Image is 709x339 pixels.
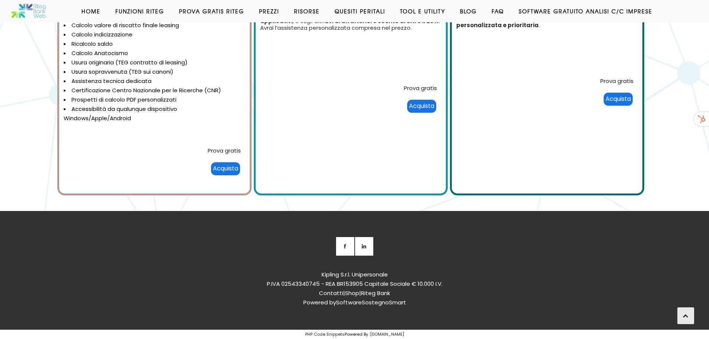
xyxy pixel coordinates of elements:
a: SoftwareSostegnoSmart [336,298,406,306]
a: Funzioni Riteg [108,7,172,15]
a: Acquista [210,164,241,172]
a: Home [74,7,108,15]
div: Acquista [211,162,240,175]
div: Acquista [604,93,633,106]
a: Blog [453,7,484,15]
a: LinkedIN [355,237,373,256]
a: Shop [345,289,359,297]
a: [DOMAIN_NAME] [370,331,404,337]
li: Ricalcolo saldo [64,39,245,49]
a: Faq [484,7,511,15]
a: Software GRATUITO analisi c/c imprese [511,7,660,15]
a: Prova gratis [600,77,633,85]
li: Calcolo indicizzazione [64,30,245,39]
div: Acquista [407,100,436,113]
td: Utilizzerai a pieno il conto corrente il mutuo e la carta revolving, ma con un grande risparmio, ... [256,1,445,77]
a: Prezzi [252,7,287,15]
li: Usura sopravvenuta (TEG sui canoni) [64,67,245,77]
a: PHP Code Snippets [305,331,345,337]
img: Software anatocismo e usura bancaria [11,4,47,19]
li: Prospetti di calcolo PDF personalizzati [64,95,245,105]
li: Assistenza tecnica dedicata [64,77,245,86]
a: Prova gratis [208,147,241,154]
li: Calcolo valore di riscatto finale leasing [64,21,245,30]
a: Tool e Utility [393,7,453,15]
td: Beneficerai di tutti gli applicativi disponibili, ma con un . Inoltre, beneficerai dell’ . [453,5,641,70]
li: Accessibilità da qualunque dispositivo Windows/Apple/Android [64,105,245,123]
a: Prova gratis [404,84,437,92]
a: Facebook [336,237,354,256]
div: Kipling S.r.l. Unipersonale P.IVA 02543340745 - REA BR153905 Capitale Sociale € 10.000 I.V. | | P... [135,270,574,319]
a: Risorse [287,7,327,15]
a: Contatti [319,289,343,297]
a: Acquista [603,95,633,103]
li: Certificazione Centro Nazionale per le Ricerche (CNR) [64,86,245,95]
li: Usura originaria (TEG contratto di leasing) [64,58,245,67]
a: Prova Gratis Riteg [172,7,252,15]
li: Calcolo Anatocismo [64,49,245,58]
a: Riteg Bank [361,289,390,297]
a: Quesiti Peritali [327,7,393,15]
a: Acquista [406,102,437,110]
